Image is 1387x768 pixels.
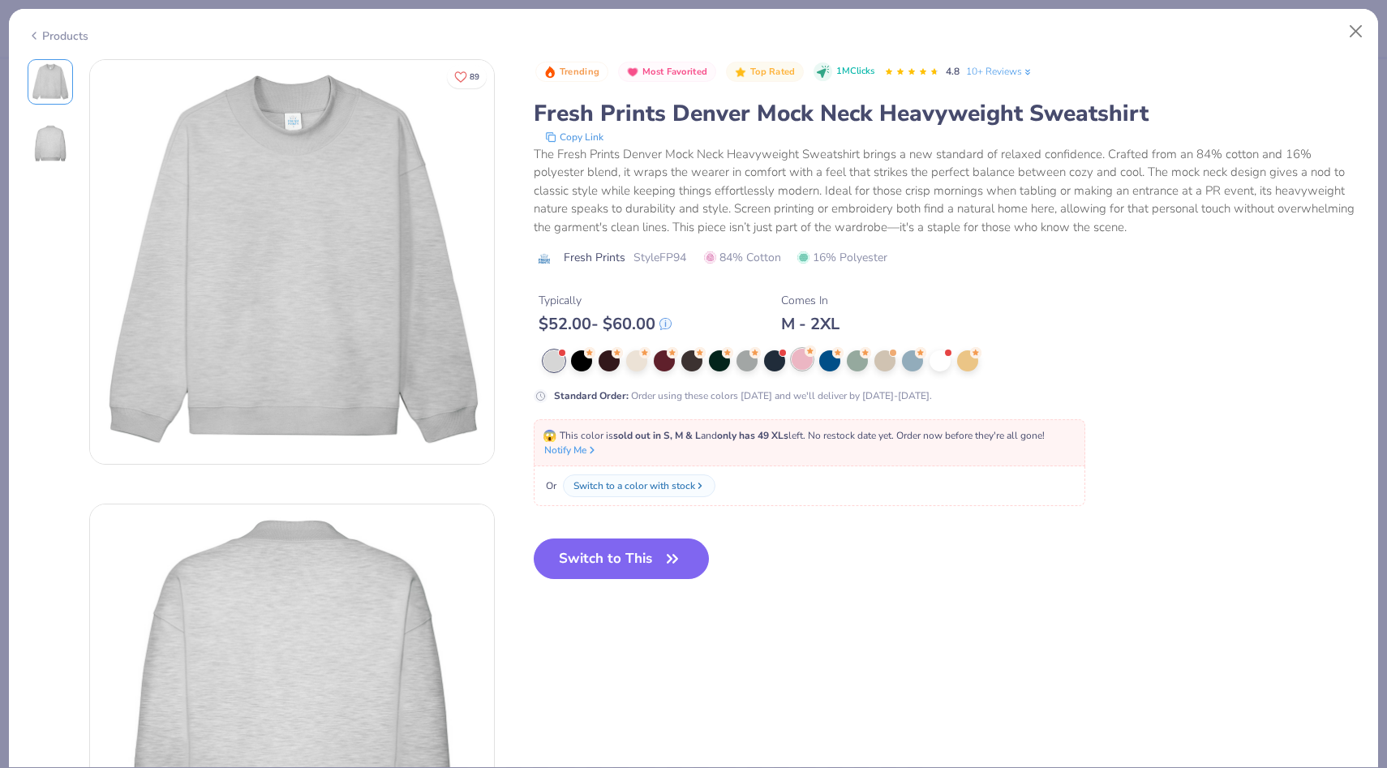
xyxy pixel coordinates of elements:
div: Products [28,28,88,45]
img: Top Rated sort [734,66,747,79]
strong: only has 49 XLs [717,429,788,442]
img: Back [31,124,70,163]
button: Badge Button [618,62,716,83]
div: Fresh Prints Denver Mock Neck Heavyweight Sweatshirt [534,98,1360,129]
span: 4.8 [946,65,960,78]
img: Front [90,60,494,464]
div: Order using these colors [DATE] and we'll deliver by [DATE]-[DATE]. [554,388,932,403]
img: brand logo [534,252,556,265]
img: Trending sort [543,66,556,79]
button: copy to clipboard [540,129,608,145]
span: Fresh Prints [564,249,625,266]
a: 10+ Reviews [966,64,1033,79]
button: Switch to a color with stock [563,474,715,497]
div: Comes In [781,292,839,309]
img: Most Favorited sort [626,66,639,79]
span: 16% Polyester [797,249,887,266]
button: Notify Me [544,443,598,457]
span: 1M Clicks [836,65,874,79]
button: Like [447,65,487,88]
img: Front [31,62,70,101]
span: Trending [560,67,599,76]
span: This color is and left. No restock date yet. Order now before they're all gone! [543,429,1045,442]
span: Top Rated [750,67,796,76]
button: Close [1341,16,1372,47]
span: 😱 [543,428,556,444]
button: Badge Button [726,62,804,83]
div: 4.8 Stars [884,59,939,85]
button: Badge Button [535,62,608,83]
span: Most Favorited [642,67,707,76]
div: Typically [539,292,672,309]
span: Style FP94 [633,249,686,266]
div: M - 2XL [781,314,839,334]
span: 89 [470,73,479,81]
span: Or [543,478,556,493]
strong: Standard Order : [554,389,629,402]
div: The Fresh Prints Denver Mock Neck Heavyweight Sweatshirt brings a new standard of relaxed confide... [534,145,1360,237]
strong: sold out in S, M & L [613,429,701,442]
button: Switch to This [534,538,710,579]
span: 84% Cotton [704,249,781,266]
div: Switch to a color with stock [573,478,695,493]
div: $ 52.00 - $ 60.00 [539,314,672,334]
